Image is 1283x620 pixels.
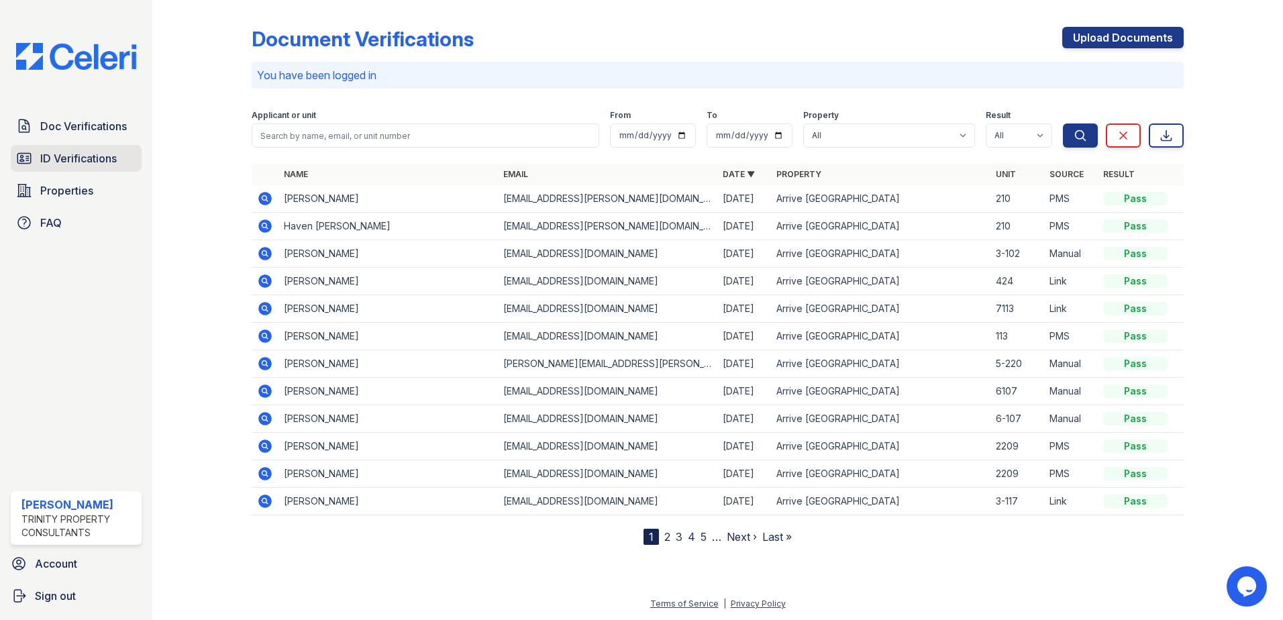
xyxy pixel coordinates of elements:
[1044,405,1098,433] td: Manual
[40,183,93,199] span: Properties
[717,488,771,515] td: [DATE]
[688,530,695,544] a: 4
[1103,440,1168,453] div: Pass
[278,405,498,433] td: [PERSON_NAME]
[1062,27,1184,48] a: Upload Documents
[1103,219,1168,233] div: Pass
[5,582,147,609] a: Sign out
[498,433,717,460] td: [EMAIL_ADDRESS][DOMAIN_NAME]
[771,378,990,405] td: Arrive [GEOGRAPHIC_DATA]
[11,113,142,140] a: Doc Verifications
[664,530,670,544] a: 2
[498,323,717,350] td: [EMAIL_ADDRESS][DOMAIN_NAME]
[278,213,498,240] td: Haven [PERSON_NAME]
[498,460,717,488] td: [EMAIL_ADDRESS][DOMAIN_NAME]
[40,215,62,231] span: FAQ
[1044,185,1098,213] td: PMS
[717,378,771,405] td: [DATE]
[996,169,1016,179] a: Unit
[803,110,839,121] label: Property
[1049,169,1084,179] a: Source
[1044,240,1098,268] td: Manual
[701,530,707,544] a: 5
[717,268,771,295] td: [DATE]
[1103,274,1168,288] div: Pass
[723,169,755,179] a: Date ▼
[762,530,792,544] a: Last »
[1103,329,1168,343] div: Pass
[771,350,990,378] td: Arrive [GEOGRAPHIC_DATA]
[498,185,717,213] td: [EMAIL_ADDRESS][PERSON_NAME][DOMAIN_NAME]
[278,323,498,350] td: [PERSON_NAME]
[1044,268,1098,295] td: Link
[1044,460,1098,488] td: PMS
[278,185,498,213] td: [PERSON_NAME]
[498,350,717,378] td: [PERSON_NAME][EMAIL_ADDRESS][PERSON_NAME][DOMAIN_NAME]
[717,213,771,240] td: [DATE]
[717,460,771,488] td: [DATE]
[990,213,1044,240] td: 210
[252,27,474,51] div: Document Verifications
[278,433,498,460] td: [PERSON_NAME]
[278,350,498,378] td: [PERSON_NAME]
[731,599,786,609] a: Privacy Policy
[1103,384,1168,398] div: Pass
[11,209,142,236] a: FAQ
[771,185,990,213] td: Arrive [GEOGRAPHIC_DATA]
[1044,433,1098,460] td: PMS
[717,240,771,268] td: [DATE]
[771,323,990,350] td: Arrive [GEOGRAPHIC_DATA]
[35,556,77,572] span: Account
[1044,378,1098,405] td: Manual
[727,530,757,544] a: Next ›
[278,295,498,323] td: [PERSON_NAME]
[5,43,147,70] img: CE_Logo_Blue-a8612792a0a2168367f1c8372b55b34899dd931a85d93a1a3d3e32e68fde9ad4.png
[990,323,1044,350] td: 113
[11,177,142,204] a: Properties
[990,240,1044,268] td: 3-102
[1103,302,1168,315] div: Pass
[771,295,990,323] td: Arrive [GEOGRAPHIC_DATA]
[40,150,117,166] span: ID Verifications
[284,169,308,179] a: Name
[1044,323,1098,350] td: PMS
[21,513,136,539] div: Trinity Property Consultants
[990,185,1044,213] td: 210
[707,110,717,121] label: To
[712,529,721,545] span: …
[257,67,1178,83] p: You have been logged in
[771,433,990,460] td: Arrive [GEOGRAPHIC_DATA]
[498,488,717,515] td: [EMAIL_ADDRESS][DOMAIN_NAME]
[771,405,990,433] td: Arrive [GEOGRAPHIC_DATA]
[990,488,1044,515] td: 3-117
[644,529,659,545] div: 1
[278,460,498,488] td: [PERSON_NAME]
[717,295,771,323] td: [DATE]
[990,295,1044,323] td: 7113
[723,599,726,609] div: |
[771,240,990,268] td: Arrive [GEOGRAPHIC_DATA]
[717,433,771,460] td: [DATE]
[1044,295,1098,323] td: Link
[278,240,498,268] td: [PERSON_NAME]
[990,378,1044,405] td: 6107
[1227,566,1270,607] iframe: chat widget
[5,550,147,577] a: Account
[1044,213,1098,240] td: PMS
[986,110,1011,121] label: Result
[776,169,821,179] a: Property
[278,268,498,295] td: [PERSON_NAME]
[1044,488,1098,515] td: Link
[252,123,599,148] input: Search by name, email, or unit number
[498,240,717,268] td: [EMAIL_ADDRESS][DOMAIN_NAME]
[503,169,528,179] a: Email
[278,488,498,515] td: [PERSON_NAME]
[498,405,717,433] td: [EMAIL_ADDRESS][DOMAIN_NAME]
[717,350,771,378] td: [DATE]
[717,405,771,433] td: [DATE]
[1103,192,1168,205] div: Pass
[771,213,990,240] td: Arrive [GEOGRAPHIC_DATA]
[498,268,717,295] td: [EMAIL_ADDRESS][DOMAIN_NAME]
[35,588,76,604] span: Sign out
[771,488,990,515] td: Arrive [GEOGRAPHIC_DATA]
